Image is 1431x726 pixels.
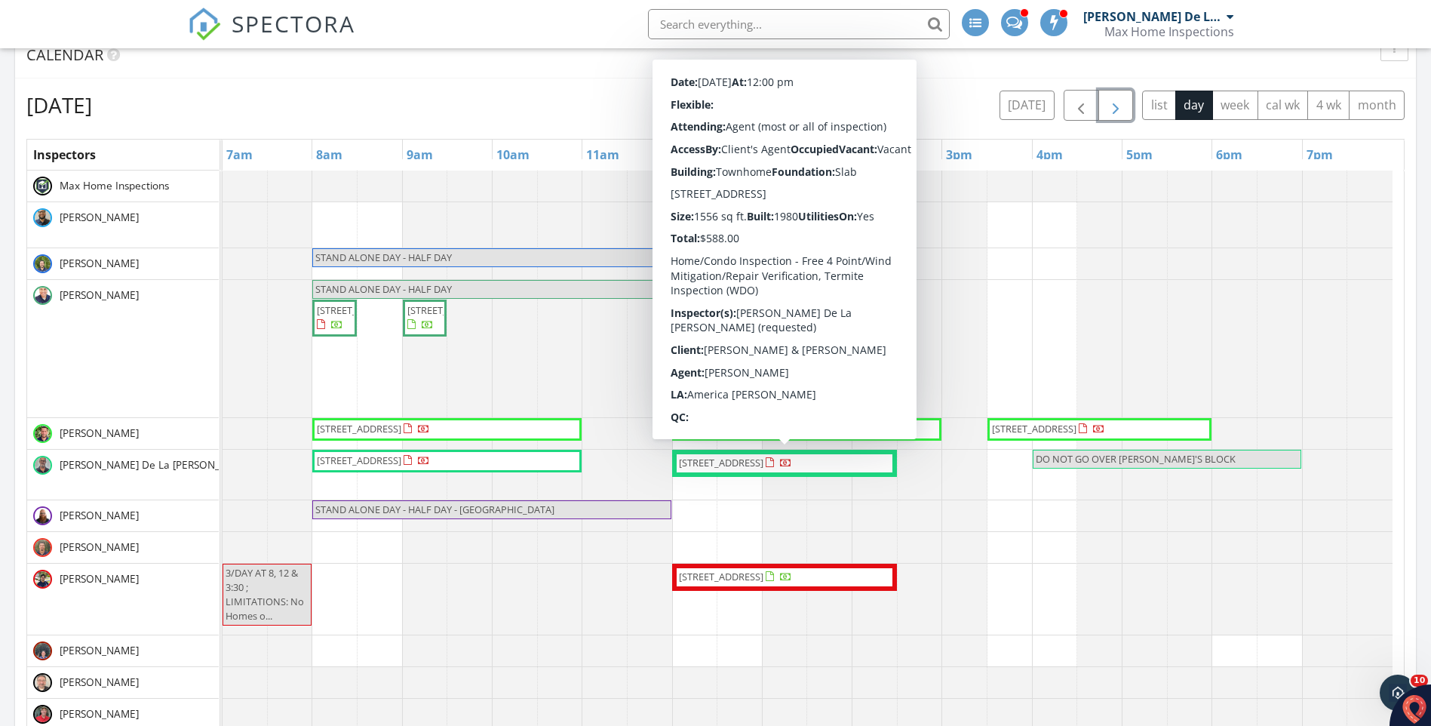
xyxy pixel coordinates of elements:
[1307,91,1350,120] button: 4 wk
[226,566,304,623] span: 3/DAY AT 8, 12 & 3:30 ; LIMITATIONS: No Homes o...
[673,143,714,167] a: 12pm
[33,424,52,443] img: screenshot_20240521_135947.png
[26,45,103,65] span: Calendar
[1064,90,1099,121] button: Previous day
[33,456,52,475] img: 20230630_181745min.jpg
[312,143,346,167] a: 8am
[648,9,950,39] input: Search everything...
[57,256,142,271] span: [PERSON_NAME]
[1036,452,1236,466] span: DO NOT GO OVER [PERSON_NAME]'S BLOCK
[33,641,52,660] img: oscarvarela.jpg
[679,456,763,469] span: [STREET_ADDRESS]
[317,422,401,435] span: [STREET_ADDRESS]
[677,206,761,220] span: [STREET_ADDRESS]
[1000,91,1055,120] button: [DATE]
[1411,675,1428,687] span: 10
[852,143,886,167] a: 2pm
[315,282,452,296] span: STAND ALONE DAY - HALF DAY
[1380,675,1416,711] iframe: Intercom live chat
[57,210,142,225] span: [PERSON_NAME]
[188,20,355,52] a: SPECTORA
[33,208,52,227] img: img_2117minmin_2min.jpg
[33,673,52,692] img: screenshot_20240521_140248.png
[57,457,255,472] span: [PERSON_NAME] De La [PERSON_NAME]
[582,143,623,167] a: 11am
[1303,143,1337,167] a: 7pm
[679,570,763,583] span: [STREET_ADDRESS]
[33,705,52,724] img: jim_d_wpi_4.jpeg
[1083,9,1223,24] div: [PERSON_NAME] De La [PERSON_NAME]
[188,8,221,41] img: The Best Home Inspection Software - Spectora
[763,143,797,167] a: 1pm
[57,178,172,193] span: Max Home Inspections
[1175,91,1213,120] button: day
[1212,143,1246,167] a: 6pm
[57,571,142,586] span: [PERSON_NAME]
[1142,91,1176,120] button: list
[232,8,355,39] span: SPECTORA
[403,143,437,167] a: 9am
[33,538,52,557] img: 20240517_115644.jpg
[57,540,142,555] span: [PERSON_NAME]
[33,146,96,163] span: Inspectors
[317,454,401,467] span: [STREET_ADDRESS]
[33,570,52,589] img: 20250307_102244_1.jpg
[57,508,142,523] span: [PERSON_NAME]
[1349,91,1405,120] button: month
[26,90,92,120] h2: [DATE]
[493,143,533,167] a: 10am
[33,177,52,195] img: screenshot_20250418_163926.png
[33,506,52,525] img: img_0254min.jpg
[317,303,401,317] span: [STREET_ADDRESS]
[1098,90,1134,121] button: Next day
[1122,143,1156,167] a: 5pm
[33,254,52,273] img: alejandrollarena.jpg
[223,143,256,167] a: 7am
[33,286,52,305] img: 20230703_153618min_1.jpg
[1212,91,1258,120] button: week
[315,251,452,264] span: STAND ALONE DAY - HALF DAY
[57,675,142,690] span: [PERSON_NAME]
[992,422,1076,435] span: [STREET_ADDRESS]
[1033,143,1067,167] a: 4pm
[1257,91,1309,120] button: cal wk
[942,143,976,167] a: 3pm
[315,503,554,516] span: STAND ALONE DAY - HALF DAY - [GEOGRAPHIC_DATA]
[677,422,761,435] span: [STREET_ADDRESS]
[1104,24,1234,39] div: Max Home Inspections
[407,303,492,317] span: [STREET_ADDRESS]
[57,426,142,441] span: [PERSON_NAME]
[57,706,142,721] span: [PERSON_NAME]
[57,288,142,303] span: [PERSON_NAME]
[57,643,142,658] span: [PERSON_NAME]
